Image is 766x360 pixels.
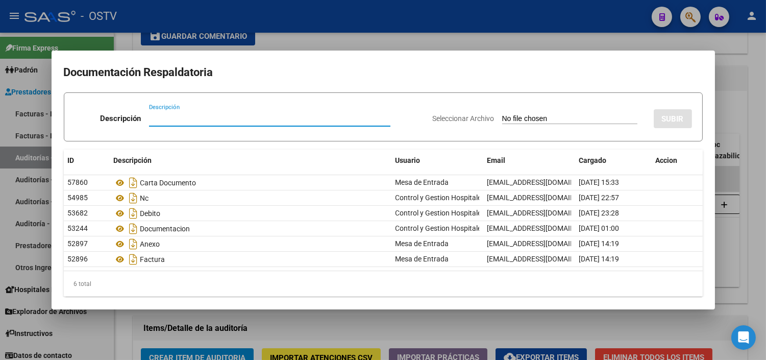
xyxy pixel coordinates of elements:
[487,255,601,263] span: [EMAIL_ADDRESS][DOMAIN_NAME]
[652,150,703,172] datatable-header-cell: Accion
[396,194,538,202] span: Control y Gestion Hospitales Públicos (OSTV)
[127,175,140,191] i: Descargar documento
[64,150,110,172] datatable-header-cell: ID
[100,113,141,125] p: Descripción
[114,236,387,252] div: Anexo
[127,190,140,206] i: Descargar documento
[433,114,495,123] span: Seleccionar Archivo
[487,239,601,248] span: [EMAIL_ADDRESS][DOMAIN_NAME]
[114,175,387,191] div: Carta Documento
[579,209,620,217] span: [DATE] 23:28
[110,150,391,172] datatable-header-cell: Descripción
[487,224,601,232] span: [EMAIL_ADDRESS][DOMAIN_NAME]
[114,205,387,222] div: Debito
[396,156,421,164] span: Usuario
[114,221,387,237] div: Documentacion
[68,239,88,248] span: 52897
[127,205,140,222] i: Descargar documento
[114,251,387,268] div: Factura
[575,150,652,172] datatable-header-cell: Cargado
[579,224,620,232] span: [DATE] 01:00
[396,255,449,263] span: Mesa de Entrada
[656,156,678,164] span: Accion
[487,209,601,217] span: [EMAIL_ADDRESS][DOMAIN_NAME]
[487,194,601,202] span: [EMAIL_ADDRESS][DOMAIN_NAME]
[396,239,449,248] span: Mesa de Entrada
[68,224,88,232] span: 53244
[579,239,620,248] span: [DATE] 14:19
[127,251,140,268] i: Descargar documento
[64,63,703,82] h2: Documentación Respaldatoria
[396,209,538,217] span: Control y Gestion Hospitales Públicos (OSTV)
[127,221,140,237] i: Descargar documento
[391,150,483,172] datatable-header-cell: Usuario
[579,255,620,263] span: [DATE] 14:19
[487,156,506,164] span: Email
[654,109,692,128] button: SUBIR
[64,271,703,297] div: 6 total
[396,224,538,232] span: Control y Gestion Hospitales Públicos (OSTV)
[68,156,75,164] span: ID
[68,255,88,263] span: 52896
[68,178,88,186] span: 57860
[662,114,684,124] span: SUBIR
[487,178,601,186] span: [EMAIL_ADDRESS][DOMAIN_NAME]
[731,325,756,350] div: Open Intercom Messenger
[579,178,620,186] span: [DATE] 15:33
[127,236,140,252] i: Descargar documento
[114,190,387,206] div: Nc
[114,156,152,164] span: Descripción
[579,194,620,202] span: [DATE] 22:57
[396,178,449,186] span: Mesa de Entrada
[68,209,88,217] span: 53682
[579,156,607,164] span: Cargado
[68,194,88,202] span: 54985
[483,150,575,172] datatable-header-cell: Email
